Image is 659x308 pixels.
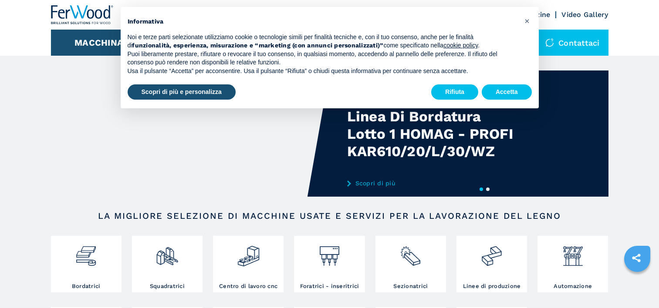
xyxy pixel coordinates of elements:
a: Foratrici - inseritrici [294,236,365,292]
span: × [524,16,530,26]
img: squadratrici_2.png [155,238,179,268]
h3: Linee di produzione [463,282,521,290]
a: sharethis [625,247,647,269]
a: Bordatrici [51,236,122,292]
button: Rifiuta [431,84,478,100]
img: linee_di_produzione_2.png [480,238,503,268]
h2: Informativa [128,17,518,26]
a: Centro di lavoro cnc [213,236,284,292]
a: Sezionatrici [375,236,446,292]
h3: Centro di lavoro cnc [219,282,277,290]
img: centro_di_lavoro_cnc_2.png [237,238,260,268]
strong: funzionalità, esperienza, misurazione e “marketing (con annunci personalizzati)” [132,42,383,49]
p: Noi e terze parti selezionate utilizziamo cookie o tecnologie simili per finalità tecniche e, con... [128,33,518,50]
img: Contattaci [545,38,554,47]
button: Accetta [482,84,532,100]
button: 1 [480,187,483,191]
h3: Sezionatrici [393,282,428,290]
iframe: Chat [622,269,652,301]
a: cookie policy [443,42,478,49]
button: Scopri di più e personalizza [128,84,236,100]
div: Contattaci [537,30,608,56]
a: Linee di produzione [456,236,527,292]
button: 2 [486,187,490,191]
h2: LA MIGLIORE SELEZIONE DI MACCHINE USATE E SERVIZI PER LA LAVORAZIONE DEL LEGNO [79,211,581,221]
img: automazione.png [561,238,585,268]
video: Your browser does not support the video tag. [51,70,330,197]
a: Squadratrici [132,236,203,292]
a: Video Gallery [561,10,608,19]
button: Chiudi questa informativa [520,14,534,28]
p: Puoi liberamente prestare, rifiutare o revocare il tuo consenso, in qualsiasi momento, accedendo ... [128,50,518,67]
img: foratrici_inseritrici_2.png [318,238,341,268]
h3: Foratrici - inseritrici [300,282,359,290]
p: Usa il pulsante “Accetta” per acconsentire. Usa il pulsante “Rifiuta” o chiudi questa informativa... [128,67,518,76]
h3: Squadratrici [150,282,185,290]
button: Macchinari [74,37,132,48]
img: Ferwood [51,5,114,24]
h3: Bordatrici [72,282,101,290]
a: Scopri di più [347,180,518,187]
img: bordatrici_1.png [74,238,98,268]
img: sezionatrici_2.png [399,238,422,268]
h3: Automazione [554,282,592,290]
a: Automazione [537,236,608,292]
